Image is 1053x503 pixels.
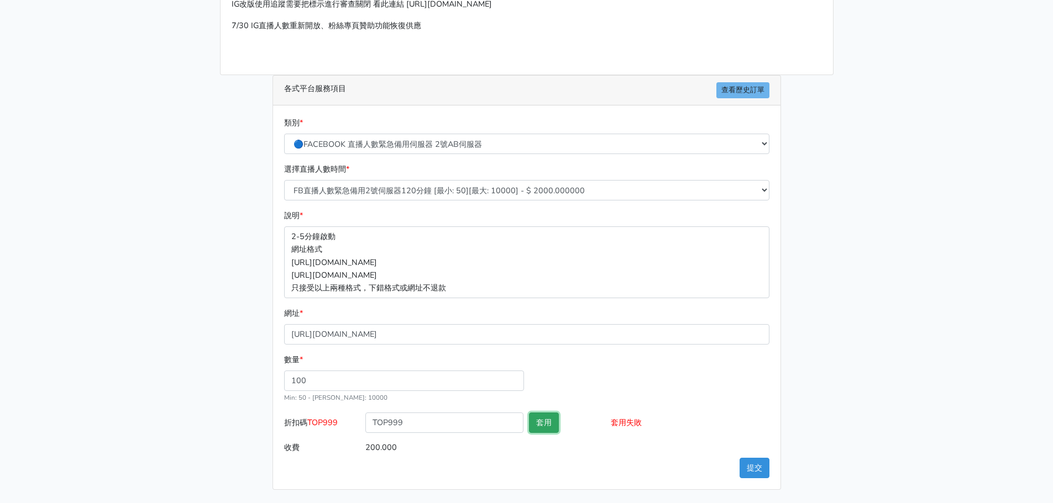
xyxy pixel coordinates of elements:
[529,412,559,433] button: 套用
[284,209,303,222] label: 說明
[284,393,387,402] small: Min: 50 - [PERSON_NAME]: 10000
[307,417,338,428] span: TOP999
[284,307,303,320] label: 網址
[284,324,769,345] input: 這邊填入網址
[281,412,363,437] label: 折扣碼
[273,76,780,105] div: 各式平台服務項目
[284,226,769,298] p: 2-5分鐘啟動 網址格式 [URL][DOMAIN_NAME] [URL][DOMAIN_NAME] 只接受以上兩種格式，下錯格式或網址不退款
[740,458,769,478] button: 提交
[284,163,349,176] label: 選擇直播人數時間
[284,117,303,129] label: 類別
[284,353,303,366] label: 數量
[716,82,769,98] a: 查看歷史訂單
[281,437,363,458] label: 收費
[232,19,822,32] p: 7/30 IG直播人數重新開放、粉絲專頁贊助功能恢復供應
